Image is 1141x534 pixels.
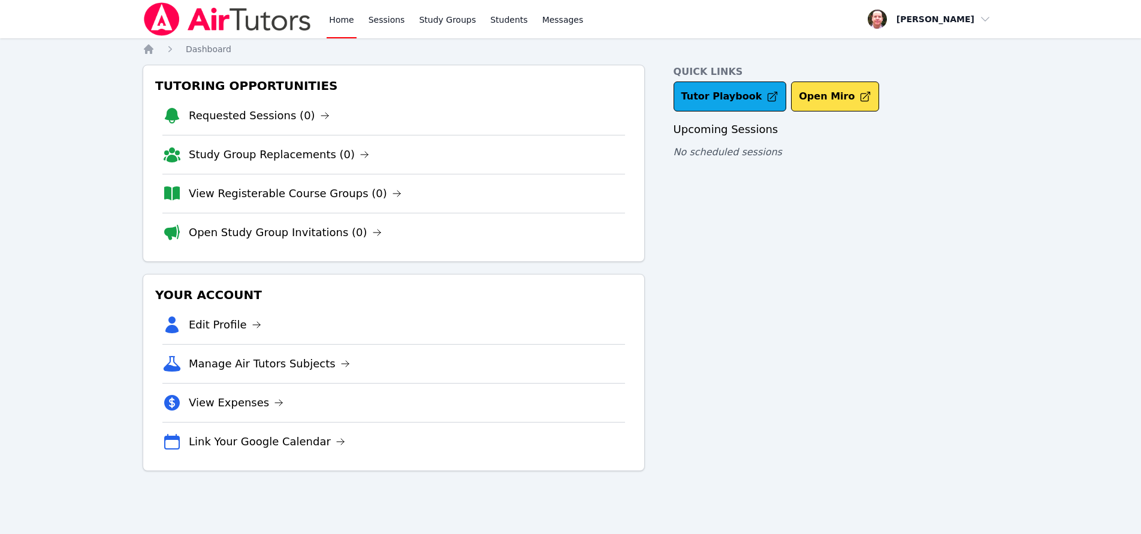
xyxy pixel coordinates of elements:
span: Dashboard [186,44,231,54]
span: No scheduled sessions [674,146,782,158]
h3: Upcoming Sessions [674,121,998,138]
span: Messages [542,14,584,26]
h3: Your Account [153,284,635,306]
a: Manage Air Tutors Subjects [189,355,350,372]
nav: Breadcrumb [143,43,998,55]
a: View Registerable Course Groups (0) [189,185,402,202]
a: Open Study Group Invitations (0) [189,224,382,241]
a: Tutor Playbook [674,82,787,111]
h3: Tutoring Opportunities [153,75,635,96]
a: Link Your Google Calendar [189,433,345,450]
a: Study Group Replacements (0) [189,146,369,163]
a: Edit Profile [189,316,261,333]
a: Requested Sessions (0) [189,107,330,124]
a: Dashboard [186,43,231,55]
button: Open Miro [791,82,879,111]
h4: Quick Links [674,65,998,79]
a: View Expenses [189,394,283,411]
img: Air Tutors [143,2,312,36]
